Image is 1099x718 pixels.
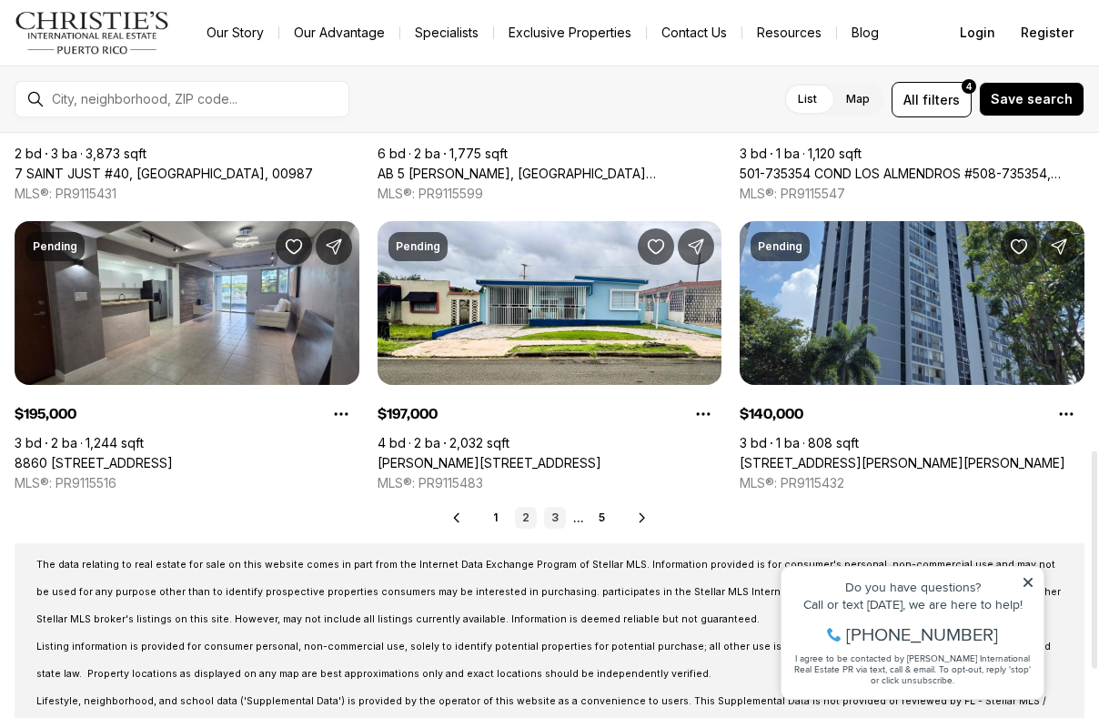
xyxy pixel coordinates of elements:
li: ... [573,511,584,525]
a: 7 SAINT JUST #40, CAROLINA PR, 00987 [15,166,313,182]
button: Save Property: 8860 PASEO DEL REY #H-102 [276,228,312,265]
a: 2 [515,507,537,529]
span: Login [960,25,995,40]
span: Save search [991,92,1073,106]
a: 8860 PASEO DEL REY #H-102, CAROLINA PR, 00987 [15,455,173,471]
span: All [903,90,919,109]
button: Property options [323,396,359,432]
span: 4 [966,79,972,94]
a: Blog [837,20,893,46]
p: Pending [396,239,440,254]
label: Map [832,83,884,116]
span: [PHONE_NUMBER] [75,86,227,104]
p: Pending [758,239,802,254]
a: Specialists [400,20,493,46]
span: I agree to be contacted by [PERSON_NAME] International Real Estate PR via text, call & email. To ... [23,112,259,147]
span: Register [1021,25,1074,40]
a: Our Advantage [279,20,399,46]
a: AB 5 JULIO ANDINO, SAN JUAN PR, 00922 [378,166,722,182]
button: Contact Us [647,20,741,46]
a: Resources [742,20,836,46]
button: Allfilters4 [892,82,972,117]
button: Save Property: 2 ALMONTE #411 [1001,228,1037,265]
a: 5 [591,507,613,529]
button: Share Property [316,228,352,265]
a: 3 [544,507,566,529]
a: 1 [486,507,508,529]
span: The data relating to real estate for sale on this website comes in part from the Internet Data Ex... [36,559,1061,625]
button: Property options [1048,396,1084,432]
button: Share Property [678,228,714,265]
a: Our Story [192,20,278,46]
img: logo [15,11,170,55]
a: Exclusive Properties [494,20,646,46]
a: 501-735354 COND LOS ALMENDROS #508-735354, SAN JUAN PR, 00924 [740,166,1084,182]
a: 2 ALMONTE #411, SAN JUAN PR, 00926 [740,455,1065,471]
a: Calle Julia Blq AM 24 VILLA RICA, BAYAMON PR, 00959 [378,455,601,471]
div: Call or text [DATE], we are here to help! [19,58,263,71]
button: Share Property [1041,228,1077,265]
span: filters [923,90,960,109]
p: Pending [33,239,77,254]
label: List [783,83,832,116]
button: Register [1010,15,1084,51]
button: Save Property: Calle Julia Blq AM 24 VILLA RICA [638,228,674,265]
button: Save search [979,82,1084,116]
button: Login [949,15,1006,51]
span: Listing information is provided for consumer personal, non-commercial use, solely to identify pot... [36,641,1051,680]
nav: Pagination [486,507,613,529]
div: Do you have questions? [19,41,263,54]
button: Property options [685,396,721,432]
